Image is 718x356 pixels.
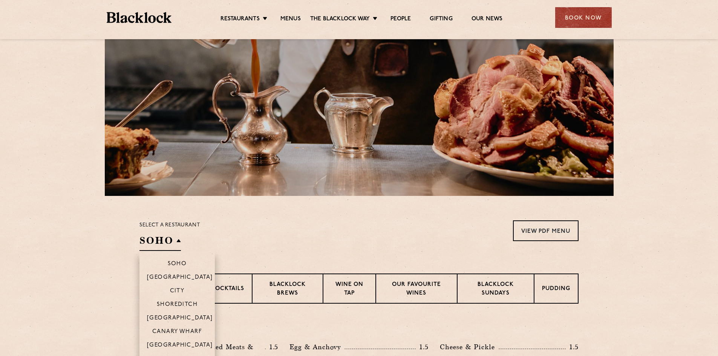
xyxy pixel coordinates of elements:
p: 1.5 [266,342,279,352]
p: Cheese & Pickle [440,342,499,352]
p: 1.5 [566,342,579,352]
p: Cocktails [211,285,244,294]
p: Egg & Anchovy [289,342,344,352]
a: People [390,15,411,24]
p: [GEOGRAPHIC_DATA] [147,342,213,350]
h3: Pre Chop Bites [139,322,579,332]
h2: SOHO [139,234,181,251]
a: Menus [280,15,301,24]
p: [GEOGRAPHIC_DATA] [147,274,213,282]
a: Our News [472,15,503,24]
p: 1.5 [416,342,429,352]
div: Book Now [555,7,612,28]
p: Pudding [542,285,570,294]
a: The Blacklock Way [310,15,370,24]
a: View PDF Menu [513,220,579,241]
a: Gifting [430,15,452,24]
p: Shoreditch [157,301,198,309]
p: Blacklock Brews [260,281,315,298]
a: Restaurants [220,15,260,24]
p: Blacklock Sundays [465,281,526,298]
p: Canary Wharf [152,328,202,336]
p: Select a restaurant [139,220,200,230]
p: Wine on Tap [331,281,368,298]
p: Soho [168,261,187,268]
img: BL_Textured_Logo-footer-cropped.svg [107,12,172,23]
p: [GEOGRAPHIC_DATA] [147,315,213,322]
p: Our favourite wines [384,281,449,298]
p: City [170,288,185,295]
